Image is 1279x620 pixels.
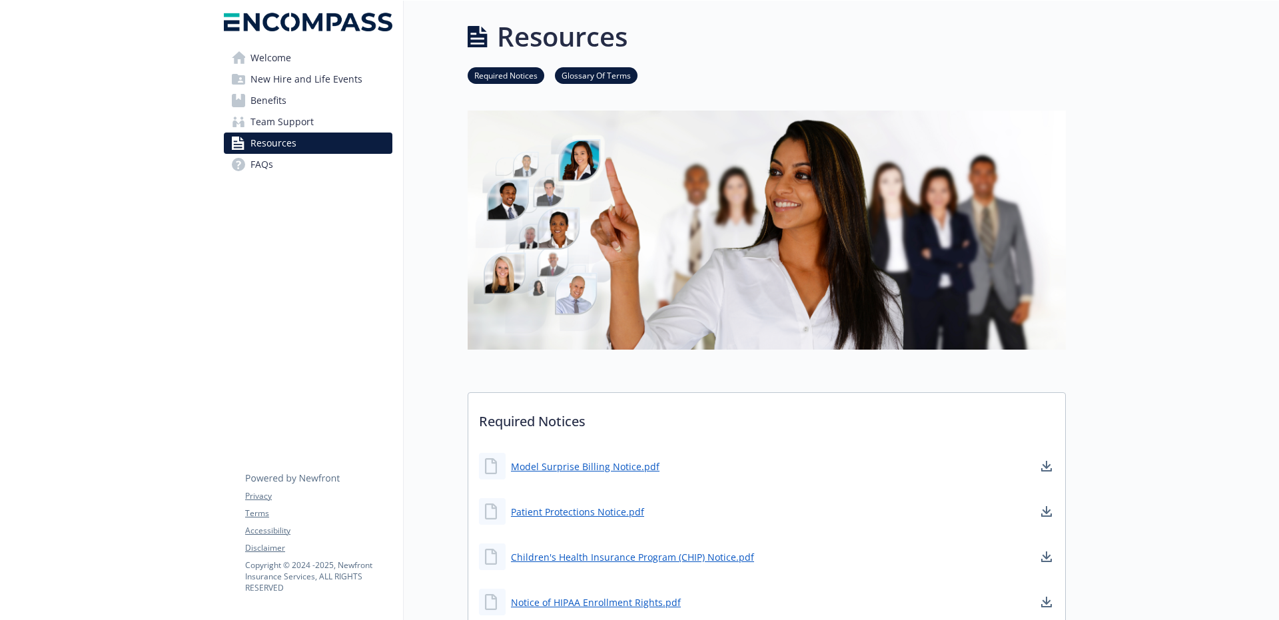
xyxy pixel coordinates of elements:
[250,90,286,111] span: Benefits
[250,133,296,154] span: Resources
[245,525,392,537] a: Accessibility
[511,550,754,564] a: Children's Health Insurance Program (CHIP) Notice.pdf
[1039,503,1055,519] a: download document
[245,542,392,554] a: Disclaimer
[224,111,392,133] a: Team Support
[245,490,392,502] a: Privacy
[511,460,659,473] a: Model Surprise Billing Notice.pdf
[245,559,392,593] p: Copyright © 2024 - 2025 , Newfront Insurance Services, ALL RIGHTS RESERVED
[497,17,628,57] h1: Resources
[224,90,392,111] a: Benefits
[224,133,392,154] a: Resources
[250,47,291,69] span: Welcome
[511,595,681,609] a: Notice of HIPAA Enrollment Rights.pdf
[555,69,638,81] a: Glossary Of Terms
[224,47,392,69] a: Welcome
[224,154,392,175] a: FAQs
[468,393,1065,442] p: Required Notices
[250,154,273,175] span: FAQs
[511,505,644,519] a: Patient Protections Notice.pdf
[224,69,392,90] a: New Hire and Life Events
[1039,594,1055,610] a: download document
[468,69,544,81] a: Required Notices
[1039,458,1055,474] a: download document
[250,111,314,133] span: Team Support
[250,69,362,90] span: New Hire and Life Events
[1039,549,1055,565] a: download document
[468,111,1066,350] img: resources page banner
[245,507,392,519] a: Terms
